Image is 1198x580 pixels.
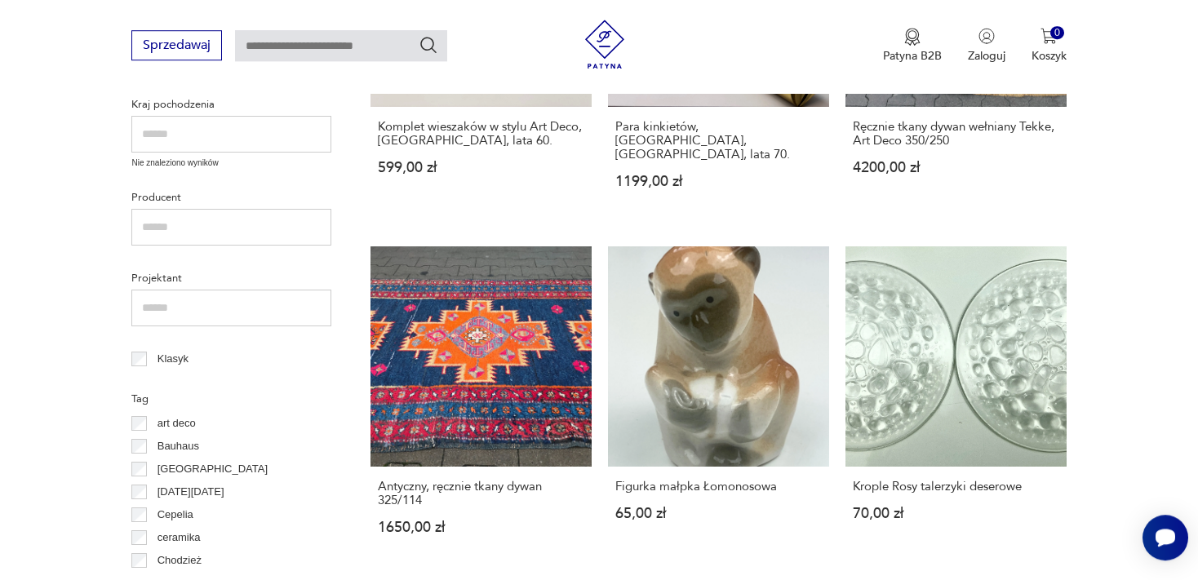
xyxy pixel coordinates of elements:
[1050,26,1064,40] div: 0
[615,120,822,162] h3: Para kinkietów, [GEOGRAPHIC_DATA], [GEOGRAPHIC_DATA], lata 70.
[158,529,201,547] p: ceramika
[615,507,822,520] p: 65,00 zł
[853,120,1059,148] h3: Ręcznie tkany dywan wełniany Tekke, Art Deco 350/250
[904,28,921,46] img: Ikona medalu
[615,175,822,188] p: 1199,00 zł
[1143,515,1188,560] iframe: Smartsupp widget button
[968,28,1005,64] button: Zaloguj
[883,28,942,64] button: Patyna B2B
[378,120,584,148] h3: Komplet wieszaków w stylu Art Deco, [GEOGRAPHIC_DATA], lata 60.
[158,483,224,501] p: [DATE][DATE]
[158,414,196,432] p: art deco
[845,246,1067,567] a: Krople Rosy talerzyki deseroweKrople Rosy talerzyki deserowe70,00 zł
[378,480,584,507] h3: Antyczny, ręcznie tkany dywan 325/114
[1040,28,1057,44] img: Ikona koszyka
[370,246,592,567] a: Antyczny, ręcznie tkany dywan 325/114Antyczny, ręcznie tkany dywan 325/1141650,00 zł
[131,269,331,287] p: Projektant
[158,551,202,569] p: Chodzież
[608,246,829,567] a: Figurka małpka ŁomonosowaFigurka małpka Łomonosowa65,00 zł
[968,48,1005,64] p: Zaloguj
[131,157,331,170] p: Nie znaleziono wyników
[158,350,189,368] p: Klasyk
[1032,48,1067,64] p: Koszyk
[883,28,942,64] a: Ikona medaluPatyna B2B
[158,460,268,478] p: [GEOGRAPHIC_DATA]
[131,188,331,206] p: Producent
[378,161,584,175] p: 599,00 zł
[158,437,199,455] p: Bauhaus
[853,161,1059,175] p: 4200,00 zł
[158,506,193,524] p: Cepelia
[580,20,629,69] img: Patyna - sklep z meblami i dekoracjami vintage
[978,28,995,44] img: Ikonka użytkownika
[419,35,438,55] button: Szukaj
[378,520,584,534] p: 1650,00 zł
[615,480,822,494] h3: Figurka małpka Łomonosowa
[131,30,222,60] button: Sprzedawaj
[853,507,1059,520] p: 70,00 zł
[853,480,1059,494] h3: Krople Rosy talerzyki deserowe
[1032,28,1067,64] button: 0Koszyk
[883,48,942,64] p: Patyna B2B
[131,390,331,408] p: Tag
[131,41,222,52] a: Sprzedawaj
[131,95,331,113] p: Kraj pochodzenia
